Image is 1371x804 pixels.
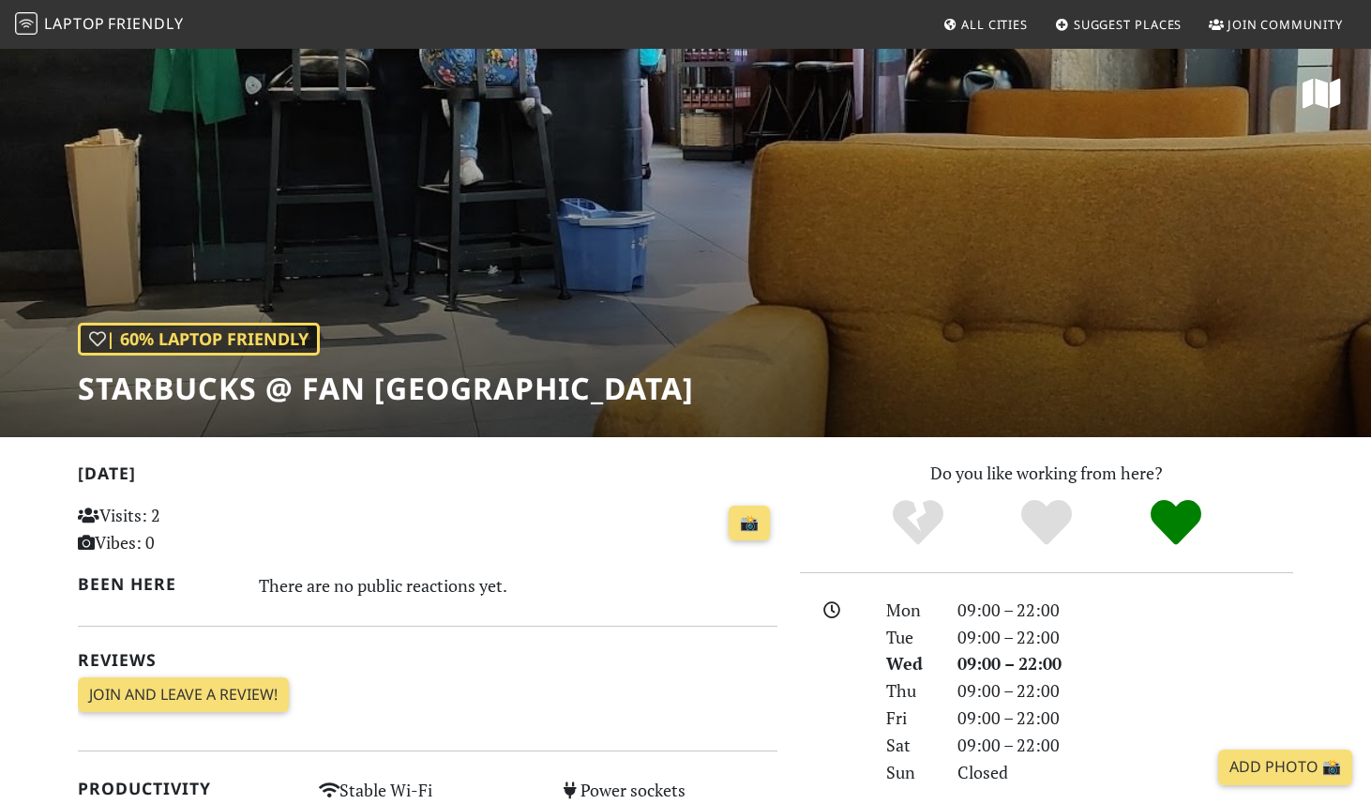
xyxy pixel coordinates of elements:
[946,624,1304,651] div: 09:00 – 22:00
[78,371,694,406] h1: Starbucks @ Fan [GEOGRAPHIC_DATA]
[1111,497,1241,549] div: Definitely!
[78,677,289,713] a: Join and leave a review!
[800,460,1293,487] p: Do you like working from here?
[78,463,777,491] h2: [DATE]
[946,705,1304,732] div: 09:00 – 22:00
[982,497,1111,549] div: Yes
[875,759,946,786] div: Sun
[1047,8,1190,41] a: Suggest Places
[1201,8,1350,41] a: Join Community
[1228,16,1343,33] span: Join Community
[853,497,983,549] div: No
[875,650,946,677] div: Wed
[15,8,184,41] a: LaptopFriendly LaptopFriendly
[78,650,777,670] h2: Reviews
[15,12,38,35] img: LaptopFriendly
[961,16,1028,33] span: All Cities
[946,650,1304,677] div: 09:00 – 22:00
[44,13,105,34] span: Laptop
[946,597,1304,624] div: 09:00 – 22:00
[108,13,183,34] span: Friendly
[946,759,1304,786] div: Closed
[875,624,946,651] div: Tue
[1218,750,1352,785] a: Add Photo 📸
[259,570,778,600] div: There are no public reactions yet.
[946,677,1304,705] div: 09:00 – 22:00
[875,732,946,759] div: Sat
[875,705,946,732] div: Fri
[875,597,946,624] div: Mon
[946,732,1304,759] div: 09:00 – 22:00
[1074,16,1183,33] span: Suggest Places
[78,779,296,798] h2: Productivity
[78,502,296,556] p: Visits: 2 Vibes: 0
[935,8,1035,41] a: All Cities
[729,506,770,541] a: 📸
[875,677,946,705] div: Thu
[78,323,320,356] div: | 60% Laptop Friendly
[78,574,236,594] h2: Been here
